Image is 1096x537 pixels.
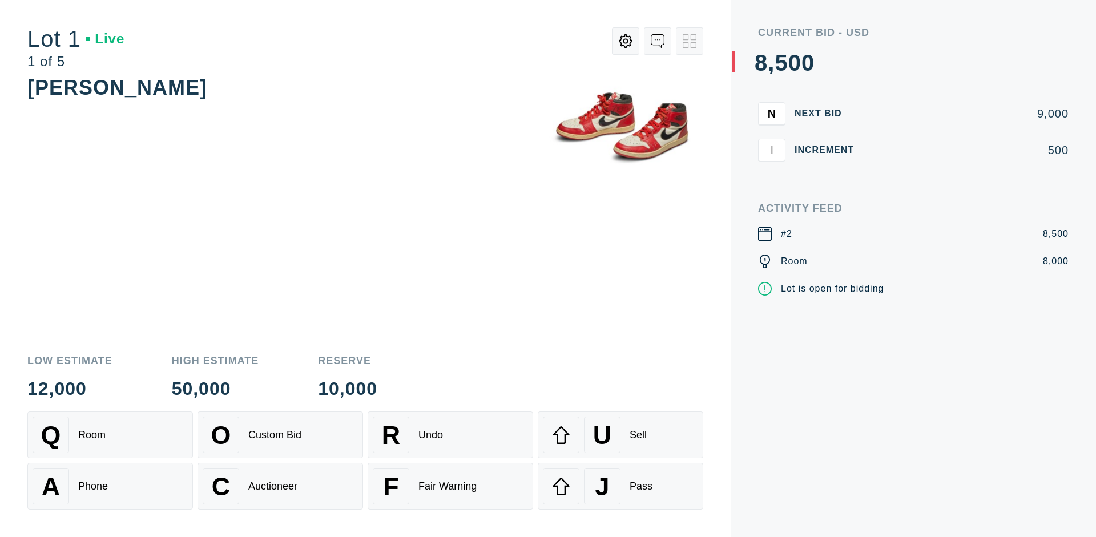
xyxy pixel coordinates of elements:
span: O [211,421,231,450]
button: I [758,139,785,161]
div: 0 [788,51,801,74]
span: N [768,107,776,120]
div: Next Bid [795,109,863,118]
span: Q [41,421,61,450]
div: Live [86,32,124,46]
div: Pass [630,481,652,492]
div: 500 [872,144,1069,156]
button: FFair Warning [368,463,533,510]
button: CAuctioneer [198,463,363,510]
button: QRoom [27,411,193,458]
button: APhone [27,463,193,510]
div: 50,000 [172,379,259,398]
div: Activity Feed [758,203,1069,213]
div: 8,500 [1043,227,1069,241]
button: RUndo [368,411,533,458]
button: OCustom Bid [198,411,363,458]
div: #2 [781,227,792,241]
div: , [768,51,775,280]
div: Room [781,255,808,268]
button: USell [538,411,703,458]
div: 0 [801,51,815,74]
div: 1 of 5 [27,55,124,68]
div: 12,000 [27,379,112,398]
div: Phone [78,481,108,492]
div: 8,000 [1043,255,1069,268]
span: U [593,421,611,450]
button: JPass [538,463,703,510]
div: Auctioneer [248,481,297,492]
div: 8 [755,51,768,74]
div: Custom Bid [248,429,301,441]
span: C [212,472,230,501]
span: J [595,472,609,501]
div: Fair Warning [418,481,477,492]
div: [PERSON_NAME] [27,76,207,99]
div: Increment [795,146,863,155]
div: 5 [775,51,788,74]
div: Sell [630,429,647,441]
div: Room [78,429,106,441]
div: Undo [418,429,443,441]
div: High Estimate [172,356,259,366]
div: Lot is open for bidding [781,282,884,296]
div: Lot 1 [27,27,124,50]
div: Reserve [318,356,377,366]
span: F [383,472,398,501]
div: 9,000 [872,108,1069,119]
div: Low Estimate [27,356,112,366]
span: A [42,472,60,501]
div: Current Bid - USD [758,27,1069,38]
div: 10,000 [318,379,377,398]
button: N [758,102,785,125]
span: I [770,143,773,156]
span: R [382,421,400,450]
